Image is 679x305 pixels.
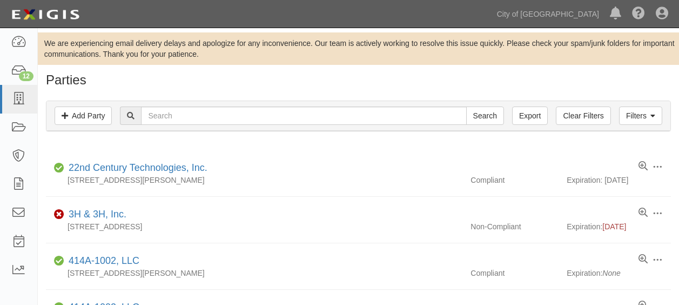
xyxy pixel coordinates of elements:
[54,257,64,265] i: Compliant
[638,254,648,265] a: View results summary
[462,268,567,279] div: Compliant
[64,161,207,175] div: 22nd Century Technologies, Inc.
[19,71,33,81] div: 12
[567,175,671,185] div: Expiration: [DATE]
[466,107,504,125] input: Search
[602,269,620,277] i: None
[69,255,139,266] a: 414A-1002, LLC
[55,107,112,125] a: Add Party
[619,107,662,125] a: Filters
[64,208,126,222] div: 3H & 3H, Inc.
[69,209,126,220] a: 3H & 3H, Inc.
[638,161,648,172] a: View results summary
[141,107,466,125] input: Search
[462,221,567,232] div: Non-Compliant
[46,268,462,279] div: [STREET_ADDRESS][PERSON_NAME]
[462,175,567,185] div: Compliant
[567,221,671,232] div: Expiration:
[46,221,462,232] div: [STREET_ADDRESS]
[638,208,648,218] a: View results summary
[54,211,64,218] i: Non-Compliant
[46,73,671,87] h1: Parties
[46,175,462,185] div: [STREET_ADDRESS][PERSON_NAME]
[38,38,679,59] div: We are experiencing email delivery delays and apologize for any inconvenience. Our team is active...
[512,107,548,125] a: Export
[602,222,626,231] span: [DATE]
[567,268,671,279] div: Expiration:
[54,164,64,172] i: Compliant
[8,5,83,24] img: logo-5460c22ac91f19d4615b14bd174203de0afe785f0fc80cf4dbbc73dc1793850b.png
[64,254,139,268] div: 414A-1002, LLC
[492,3,604,25] a: City of [GEOGRAPHIC_DATA]
[69,162,207,173] a: 22nd Century Technologies, Inc.
[556,107,610,125] a: Clear Filters
[632,8,645,21] i: Help Center - Complianz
